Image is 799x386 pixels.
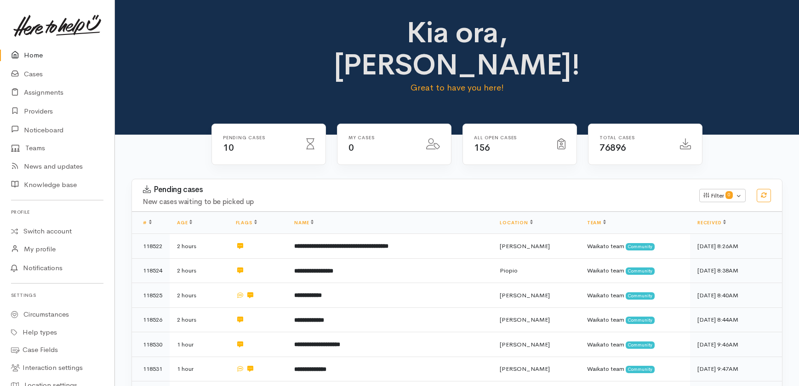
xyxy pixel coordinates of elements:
td: [DATE] 9:46AM [690,332,782,357]
span: 156 [474,142,490,153]
td: 118522 [132,234,170,259]
td: Waikato team [580,234,690,259]
span: [PERSON_NAME] [500,242,550,250]
span: Community [626,366,655,373]
td: 118526 [132,307,170,332]
td: 2 hours [170,283,228,308]
td: [DATE] 8:38AM [690,258,782,283]
span: [PERSON_NAME] [500,365,550,373]
span: 76896 [599,142,626,153]
td: Waikato team [580,332,690,357]
p: Great to have you here! [297,81,617,94]
td: 118531 [132,357,170,381]
td: 2 hours [170,307,228,332]
a: Age [177,220,192,226]
span: 0 [348,142,354,153]
h6: Settings [11,289,103,301]
h6: Total cases [599,135,669,140]
span: Community [626,292,655,300]
td: 118530 [132,332,170,357]
h6: Profile [11,206,103,218]
span: Community [626,317,655,324]
span: 0 [725,191,733,199]
span: [PERSON_NAME] [500,341,550,348]
td: 1 hour [170,357,228,381]
h6: All Open cases [474,135,546,140]
span: 10 [223,142,234,153]
td: 118524 [132,258,170,283]
a: Flags [236,220,257,226]
h1: Kia ora, [PERSON_NAME]! [297,17,617,81]
td: Waikato team [580,357,690,381]
h4: New cases waiting to be picked up [143,198,688,206]
span: Piopio [500,267,518,274]
h6: Pending cases [223,135,295,140]
a: # [143,220,152,226]
a: Received [697,220,726,226]
td: Waikato team [580,307,690,332]
h6: My cases [348,135,415,140]
td: 2 hours [170,234,228,259]
a: Name [294,220,314,226]
td: 1 hour [170,332,228,357]
span: [PERSON_NAME] [500,316,550,324]
td: Waikato team [580,258,690,283]
td: [DATE] 9:47AM [690,357,782,381]
span: [PERSON_NAME] [500,291,550,299]
td: 2 hours [170,258,228,283]
td: [DATE] 8:26AM [690,234,782,259]
td: [DATE] 8:40AM [690,283,782,308]
span: Community [626,267,655,275]
td: 118525 [132,283,170,308]
a: Team [587,220,606,226]
td: Waikato team [580,283,690,308]
td: [DATE] 8:44AM [690,307,782,332]
span: Community [626,243,655,250]
button: Filter0 [699,189,746,203]
h3: Pending cases [143,185,688,194]
a: Location [500,220,532,226]
span: Community [626,341,655,349]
